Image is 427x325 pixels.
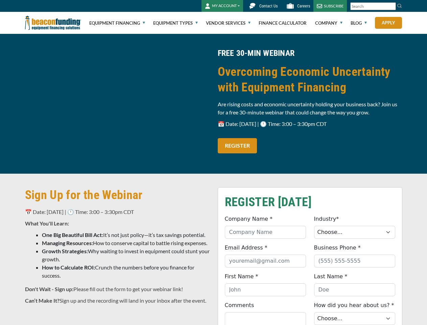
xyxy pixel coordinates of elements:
[218,138,257,153] a: REGISTER
[397,3,402,8] img: Search
[25,220,69,226] strong: What You'll Learn:
[25,47,210,151] iframe: How To Use Financing To Beat Economic Uncertainty Today
[314,301,394,309] label: How did you hear about us? *
[25,187,210,203] h2: Sign Up for the Webinar
[225,244,267,252] label: Email Address *
[25,285,210,293] p: Please fill out the form to get your webinar link!
[42,232,103,238] strong: One Big Beautiful Bill Act:
[225,255,306,267] input: youremail@gmail.com
[42,239,210,247] li: How to conserve capital to battle rising expenses.
[42,264,95,270] strong: How to Calculate ROI:
[314,215,339,223] label: Industry*
[375,17,402,29] a: Apply
[206,12,251,34] a: Vendor Services
[225,215,273,223] label: Company Name *
[350,2,396,10] input: Search
[351,12,367,34] a: Blog
[25,12,81,34] img: Beacon Funding Corporation logo
[42,231,210,239] li: It’s not just policy—it’s tax savings potential.
[218,120,402,128] p: 📅 Date: [DATE] | 🕛 Time: 3:00 – 3:30pm CDT
[259,12,307,34] a: Finance Calculator
[225,273,258,281] label: First Name *
[315,12,342,34] a: Company
[218,64,402,95] h2: Overcoming Economic Uncertainty with Equipment Financing
[259,4,278,8] span: Contact Us
[89,12,145,34] a: Equipment Financing
[25,208,210,216] p: 📅 Date: [DATE] | 🕛 Time: 3:00 – 3:30pm CDT
[389,4,394,9] a: Clear search text
[225,301,254,309] label: Comments
[42,247,210,263] li: Why waiting to invest in equipment could stunt your growth.
[225,194,395,210] h2: REGISTER [DATE]
[314,255,395,267] input: (555) 555-5555
[218,100,402,116] p: Are rising costs and economic uncertainty holding your business back? Join us for a free 30-minut...
[42,263,210,280] li: Crunch the numbers before you finance for success.
[297,4,310,8] span: Careers
[42,248,88,254] strong: Growth Strategies:
[42,240,93,246] strong: Managing Resources:
[314,244,361,252] label: Business Phone *
[225,283,306,296] input: John
[25,297,210,305] p: Sign up and the recording will land in your inbox after the event.
[218,47,402,59] h4: FREE 30-MIN WEBINAR
[314,283,395,296] input: Doe
[153,12,198,34] a: Equipment Types
[225,226,306,239] input: Company Name
[25,286,73,292] strong: Don't Wait - Sign up:
[25,297,60,304] strong: Can’t Make It?
[314,273,348,281] label: Last Name *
